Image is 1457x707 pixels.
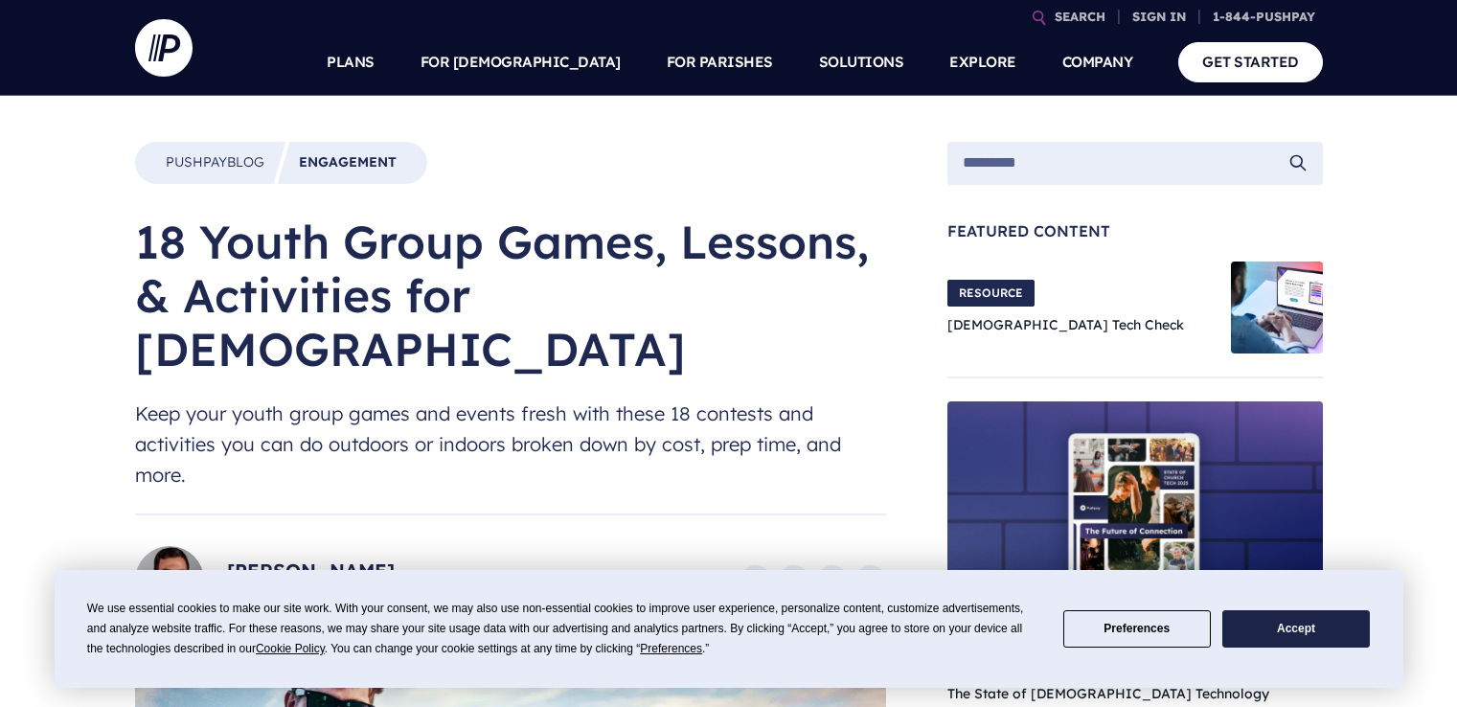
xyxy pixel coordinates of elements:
a: [DEMOGRAPHIC_DATA] Tech Check [947,316,1184,333]
button: Accept [1222,610,1370,648]
span: Preferences [640,642,702,655]
a: EXPLORE [949,29,1016,96]
a: FOR PARISHES [667,29,773,96]
a: PushpayBlog [166,153,264,172]
a: FOR [DEMOGRAPHIC_DATA] [421,29,621,96]
div: We use essential cookies to make our site work. With your consent, we may also use non-essential ... [87,599,1040,659]
a: Share on Facebook [740,565,771,596]
a: Share on LinkedIn [817,565,848,596]
div: Cookie Consent Prompt [55,570,1403,688]
span: Featured Content [947,223,1323,239]
a: Share on X [779,565,809,596]
a: GET STARTED [1178,42,1323,81]
h1: 18 Youth Group Games, Lessons, & Activities for [DEMOGRAPHIC_DATA] [135,215,886,376]
a: SOLUTIONS [819,29,904,96]
a: The State of [DEMOGRAPHIC_DATA] Technology [947,685,1269,702]
a: PLANS [327,29,375,96]
button: Preferences [1063,610,1211,648]
span: RESOURCE [947,280,1035,307]
span: Cookie Policy [256,642,325,655]
span: Pushpay [166,153,227,171]
a: Share via Email [855,565,886,596]
a: [PERSON_NAME] [227,558,421,584]
a: Engagement [299,153,397,172]
span: Keep your youth group games and events fresh with these 18 contests and activities you can do out... [135,399,886,490]
a: COMPANY [1062,29,1133,96]
img: Church Tech Check Blog Hero Image [1231,262,1323,353]
img: Ryan Nelson [135,546,204,615]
